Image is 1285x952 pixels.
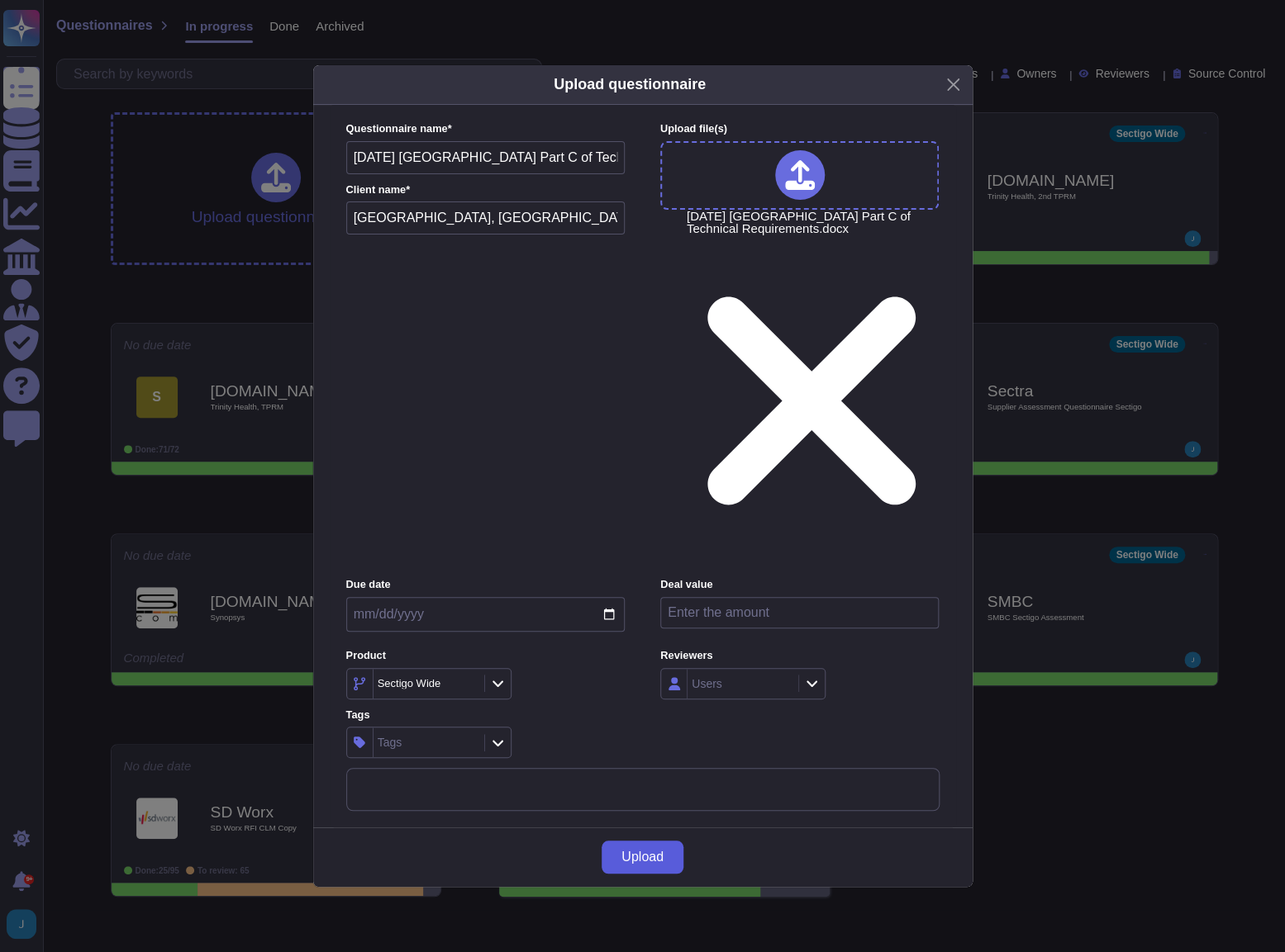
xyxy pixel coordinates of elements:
h5: Upload questionnaire [554,73,706,96]
div: Users [692,678,722,689]
label: Product [346,651,625,661]
button: Close [940,72,966,97]
span: Upload file (s) [660,122,727,135]
button: Upload [602,841,683,874]
span: Upload [621,850,664,864]
div: Sectigo Wide [378,678,441,689]
label: Tags [346,710,625,721]
div: Tags [378,736,402,748]
label: Questionnaire name [346,124,626,135]
input: Enter company name of the client [346,201,626,234]
label: Due date [346,580,625,590]
label: Reviewers [660,651,939,661]
span: [DATE] [GEOGRAPHIC_DATA] Part C of Technical Requirements.docx [687,210,937,567]
input: Due date [346,597,625,632]
input: Enter the amount [660,597,939,628]
label: Deal value [660,580,939,590]
label: Client name [346,185,626,196]
input: Enter questionnaire name [346,141,626,174]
